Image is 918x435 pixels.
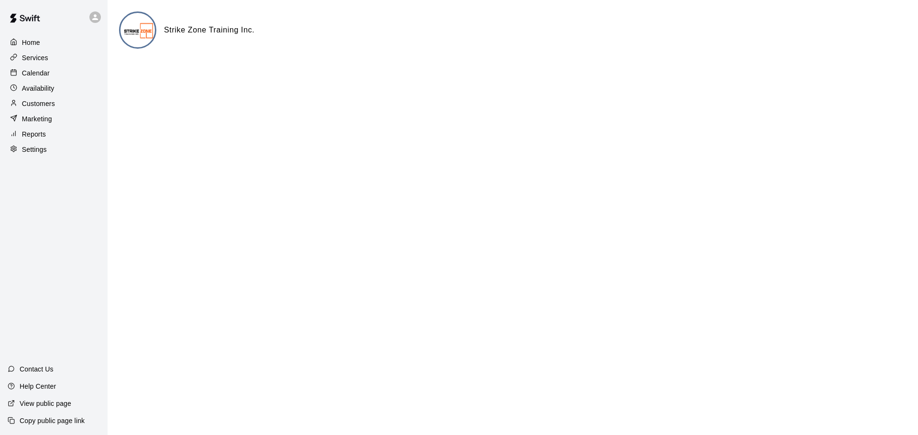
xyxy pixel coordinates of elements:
img: Strike Zone Training Inc. logo [120,13,156,49]
a: Settings [8,142,100,157]
h6: Strike Zone Training Inc. [164,24,254,36]
a: Reports [8,127,100,141]
p: Help Center [20,382,56,391]
a: Marketing [8,112,100,126]
a: Home [8,35,100,50]
p: Copy public page link [20,416,85,425]
p: Calendar [22,68,50,78]
p: Settings [22,145,47,154]
a: Calendar [8,66,100,80]
p: Services [22,53,48,63]
p: Customers [22,99,55,108]
p: Contact Us [20,364,54,374]
p: Availability [22,84,55,93]
p: Home [22,38,40,47]
a: Availability [8,81,100,95]
a: Services [8,51,100,65]
p: Marketing [22,114,52,124]
a: Customers [8,96,100,111]
p: View public page [20,399,71,408]
p: Reports [22,129,46,139]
